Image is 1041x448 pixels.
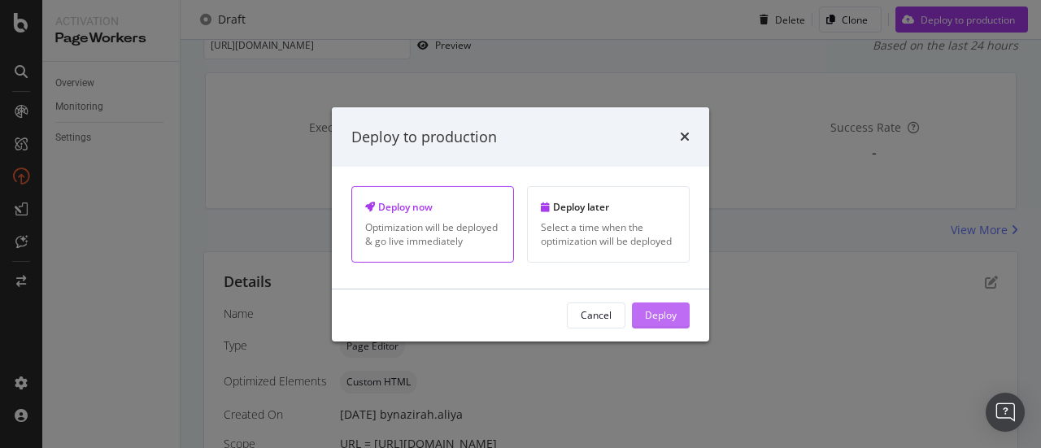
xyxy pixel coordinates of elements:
div: Deploy [645,308,677,322]
div: Select a time when the optimization will be deployed [541,220,676,248]
div: Deploy to production [351,126,497,147]
div: Deploy later [541,200,676,214]
div: Deploy now [365,200,500,214]
div: modal [332,107,709,341]
div: Cancel [581,308,612,322]
button: Cancel [567,302,625,328]
div: Open Intercom Messenger [986,393,1025,432]
div: times [680,126,690,147]
button: Deploy [632,302,690,328]
div: Optimization will be deployed & go live immediately [365,220,500,248]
